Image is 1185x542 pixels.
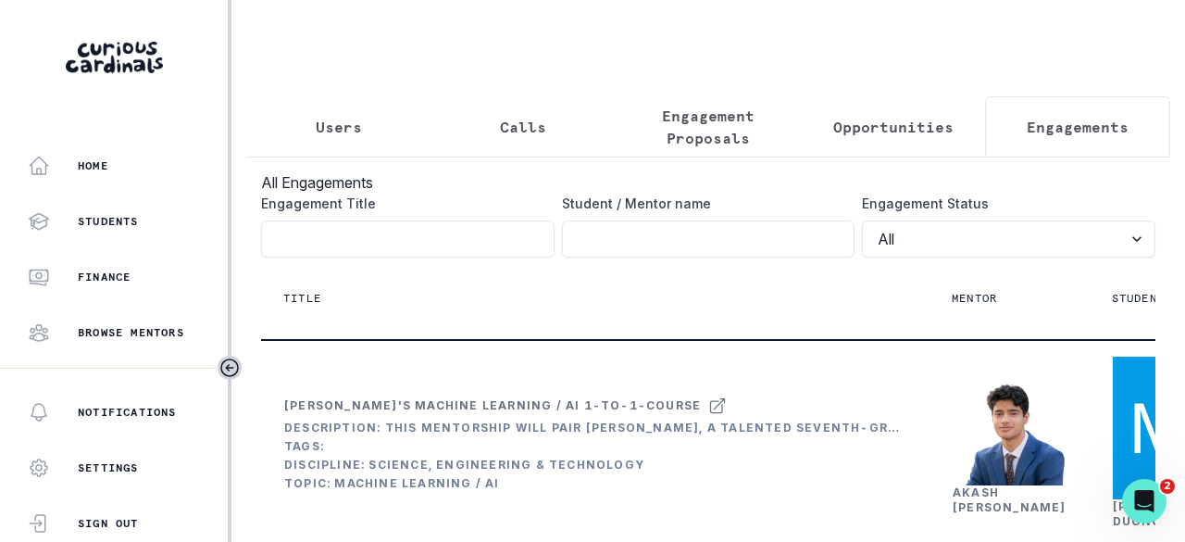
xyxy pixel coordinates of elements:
a: Akash [PERSON_NAME] [953,485,1066,514]
button: Toggle sidebar [218,356,242,380]
p: Sign Out [78,516,139,531]
label: Student / Mentor name [562,194,844,213]
p: Notifications [78,405,177,420]
div: [PERSON_NAME]'s Machine Learning / AI 1-to-1-course [284,398,701,413]
div: Topic: Machine Learning / AI [284,476,906,491]
p: Engagement Proposals [631,105,785,149]
div: Discipline: Science, Engineering & Technology [284,458,906,473]
p: Opportunities [833,116,954,138]
p: Mentor [952,291,997,306]
p: Engagements [1027,116,1129,138]
p: Finance [78,270,131,284]
p: Settings [78,460,139,475]
label: Engagement Status [862,194,1144,213]
span: 2 [1160,479,1175,494]
div: Description: This mentorship will pair [PERSON_NAME], a talented seventh-grader, with a [DEMOGRAP... [284,421,906,435]
label: Engagement Title [261,194,543,213]
p: Home [78,158,108,173]
p: Title [283,291,321,306]
p: Students [78,214,139,229]
div: Tags: [284,439,906,454]
img: Curious Cardinals Logo [66,42,163,73]
p: Users [316,116,362,138]
p: Calls [500,116,546,138]
p: Browse Mentors [78,325,184,340]
h3: All Engagements [261,171,1155,194]
iframe: Intercom live chat [1122,479,1166,523]
p: Students [1112,291,1173,306]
